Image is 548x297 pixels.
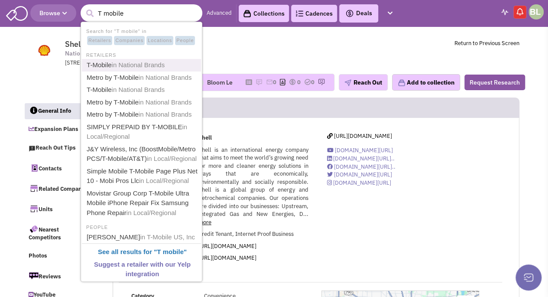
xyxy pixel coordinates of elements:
[398,79,405,87] img: icon-collection-lavender.png
[25,103,95,120] a: General Info
[84,166,201,187] a: Simple Mobile T-Mobile Page Plus Net 10 - Mobi Pros Llcin Local/Regional
[327,147,393,154] a: [DOMAIN_NAME][URL]
[65,39,83,49] span: Shell
[334,132,392,140] span: [URL][DOMAIN_NAME]
[146,36,173,46] span: Locations
[84,59,201,71] a: T-Mobilein National Brands
[84,121,201,143] a: SIMPLY PREPAID BY T-MOBILEin Local/Regional
[333,155,395,162] span: [DOMAIN_NAME][URL]..
[343,8,375,19] button: Deals
[334,163,396,170] span: [DOMAIN_NAME][URL]..
[266,78,273,85] img: icon-email-active-16.png
[311,78,315,86] span: 0
[157,248,184,255] b: T mobile
[335,147,393,154] span: [DOMAIN_NAME][URL]
[273,78,276,86] span: 0
[147,155,197,162] span: in Local/Regional
[256,78,263,85] img: icon-note.png
[24,121,94,138] a: Expansion Plans
[24,140,94,157] a: Reach Out Tips
[304,78,311,85] img: TaskCount.png
[39,9,67,17] span: Browse
[82,222,201,231] li: PEOPLE
[198,219,211,226] a: more
[333,179,391,186] span: [DOMAIN_NAME][URL]
[345,8,354,19] img: icon-deals.svg
[139,98,192,106] span: in National Brands
[289,78,296,85] img: icon-dealamount.png
[140,233,195,241] span: in T-Mobile US, Inc
[24,220,94,246] a: Nearest Competitors
[24,199,94,218] a: Units
[98,248,187,255] b: See all results for " "
[82,26,201,46] li: Search for "T mobile" in
[139,177,189,184] span: in Local/Regional
[82,50,201,59] li: RETAILERS
[297,78,301,86] span: 0
[24,159,94,177] a: Contacts
[84,72,201,84] a: Metro by T-Mobilein National Brands
[327,155,395,162] a: [DOMAIN_NAME][URL]..
[84,144,201,165] a: J&Y Wireless, Inc (BoostMobile/Metro PCS/T-Mobile/AT&T)in Local/Regional
[344,79,351,86] img: plane.png
[327,163,396,170] a: [DOMAIN_NAME][URL]..
[84,109,201,121] a: Metro by T-Mobilein National Brands
[84,246,201,258] a: See all results for "T mobile"
[196,228,310,240] td: Credit Tenant, Internet Proof Business
[327,171,392,178] a: [DOMAIN_NAME][URL]
[327,132,392,140] a: [URL][DOMAIN_NAME]
[345,9,372,17] span: Deals
[327,179,391,186] a: [DOMAIN_NAME][URL]
[454,39,519,47] a: Return to Previous Screen
[30,4,76,22] button: Browse
[198,146,308,218] span: Shell is an international energy company that aims to meet the world’s growing need for more and ...
[207,78,233,87] div: Bloom Le
[6,4,28,21] img: SmartAdmin
[207,9,232,17] a: Advanced
[94,261,191,278] b: Suggest a retailer with our Yelp integration
[84,259,201,280] a: Suggest a retailer with our Yelp integration
[318,78,325,85] img: research-icon.png
[243,10,251,18] img: icon-collection-lavender-black.svg
[529,4,544,20] img: Bloom Le
[198,254,256,261] a: [URL][DOMAIN_NAME]
[175,36,195,46] span: People
[84,232,201,243] a: [PERSON_NAME]in T-Mobile US, Inc
[126,209,176,216] span: in Local/Regional
[139,74,192,81] span: in National Brands
[65,49,107,58] span: National Brand
[464,75,525,90] button: Request Research
[84,84,201,96] a: T-Mobilein National Brands
[84,188,201,219] a: Movistar Group Corp T-Mobile Ultra Mobile iPhone Repair Fix Samsung Phone Repairin Local/Regional
[198,134,212,141] b: Shell
[112,61,165,69] span: in National Brands
[84,97,201,108] a: Metro by T-Mobilein National Brands
[65,59,291,67] div: [STREET_ADDRESS][US_STATE]
[24,179,94,197] a: Related Companies
[139,111,192,118] span: in National Brands
[112,86,165,93] span: in National Brands
[392,74,460,91] button: Add to collection
[295,10,303,16] img: Cadences_logo.png
[291,5,337,22] a: Cadences
[87,36,112,46] span: Retailers
[198,242,256,250] a: [URL][DOMAIN_NAME]
[81,4,202,22] input: Search
[24,267,94,285] a: Reviews
[339,74,388,91] button: Reach Out
[114,36,145,46] span: Companies
[239,5,289,22] a: Collections
[24,248,94,264] a: Photos
[334,171,392,178] span: [DOMAIN_NAME][URL]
